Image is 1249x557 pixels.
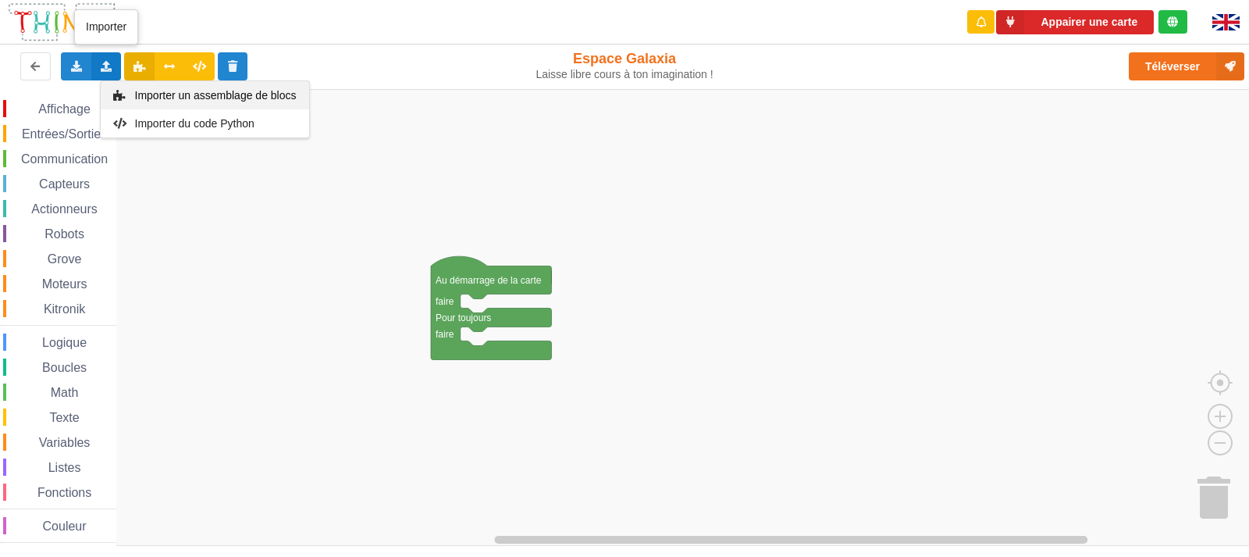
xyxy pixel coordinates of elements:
[436,295,454,306] text: faire
[101,81,309,109] div: Importer un assemblage de blocs en utilisant un fichier au format .blockly
[29,202,100,216] span: Actionneurs
[134,117,254,130] span: Importer du code Python
[996,10,1154,34] button: Appairer une carte
[134,89,296,102] span: Importer un assemblage de blocs
[40,361,89,374] span: Boucles
[45,252,84,266] span: Grove
[436,274,542,285] text: Au démarrage de la carte
[41,302,87,316] span: Kitronik
[19,152,110,166] span: Communication
[436,328,454,339] text: faire
[518,50,732,81] div: Espace Galaxia
[41,520,89,533] span: Couleur
[36,102,92,116] span: Affichage
[40,336,89,349] span: Logique
[35,486,94,499] span: Fonctions
[37,436,93,449] span: Variables
[518,68,732,81] div: Laisse libre cours à ton imagination !
[47,411,81,424] span: Texte
[37,177,92,191] span: Capteurs
[20,127,109,141] span: Entrées/Sorties
[48,386,81,399] span: Math
[1129,52,1244,80] button: Téléverser
[74,9,138,45] div: Importer
[1212,14,1240,30] img: gb.png
[46,461,84,474] span: Listes
[40,277,90,291] span: Moteurs
[101,109,309,137] div: Importer un fichier Python
[42,227,87,241] span: Robots
[436,312,491,323] text: Pour toujours
[1158,10,1187,34] div: Tu es connecté au serveur de création de Thingz
[7,2,124,43] img: thingz_logo.png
